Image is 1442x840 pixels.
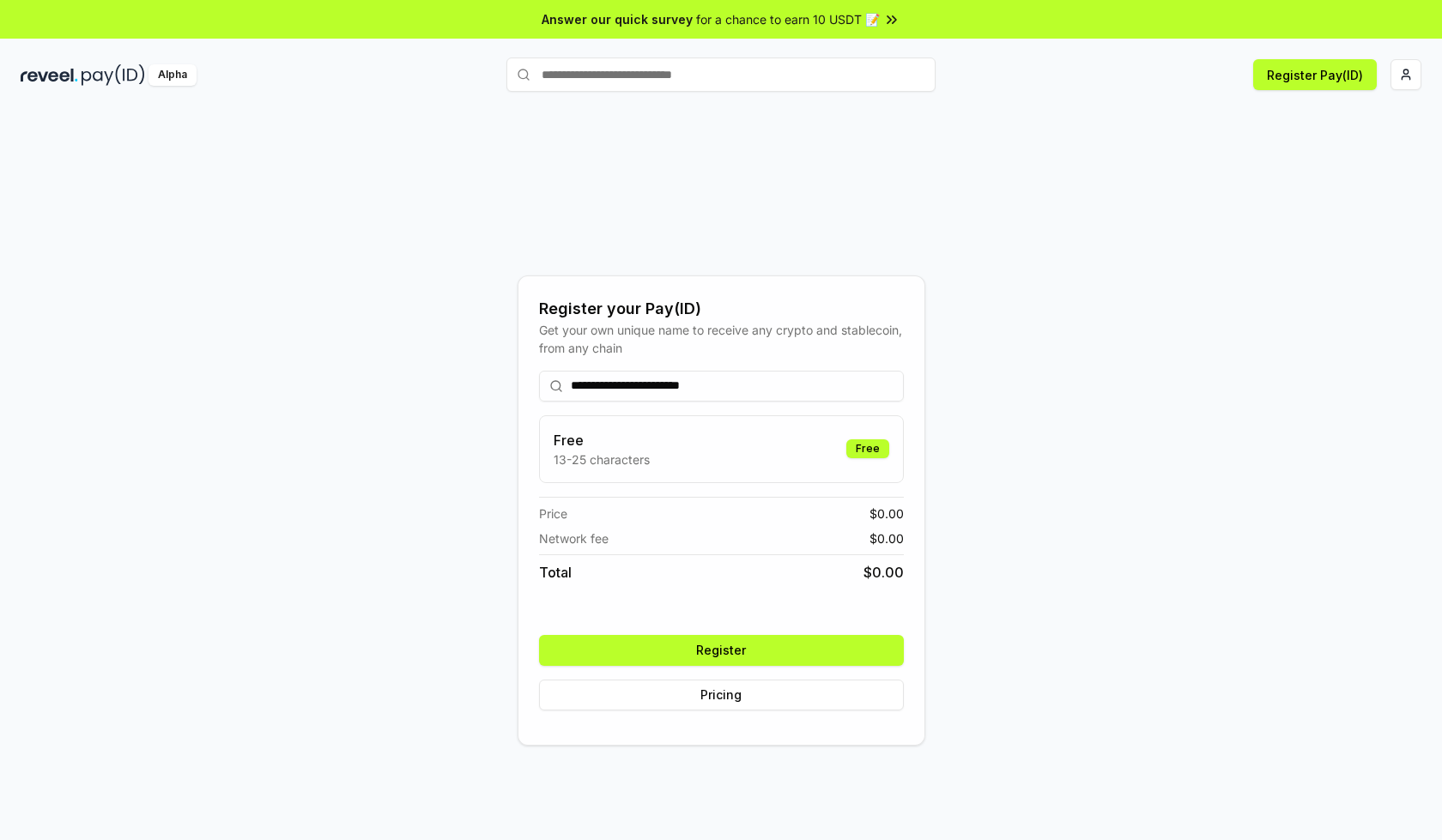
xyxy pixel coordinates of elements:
h3: Free [554,430,650,450]
div: Get your own unique name to receive any crypto and stablecoin, from any chain [539,321,904,357]
button: Register [539,635,904,666]
span: Total [539,562,572,583]
span: $ 0.00 [869,505,904,523]
img: reveel_dark [21,64,78,86]
span: $ 0.00 [869,529,904,547]
span: Answer our quick survey [542,10,693,28]
div: Free [846,439,889,458]
span: Network fee [539,529,609,547]
button: Pricing [539,680,904,710]
span: $ 0.00 [863,562,904,583]
div: Alpha [148,64,197,86]
button: Register Pay(ID) [1253,59,1377,90]
span: for a chance to earn 10 USDT 📝 [696,10,880,28]
img: pay_id [82,64,145,86]
p: 13-25 characters [554,450,650,468]
span: Price [539,505,567,523]
div: Register your Pay(ID) [539,297,904,321]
